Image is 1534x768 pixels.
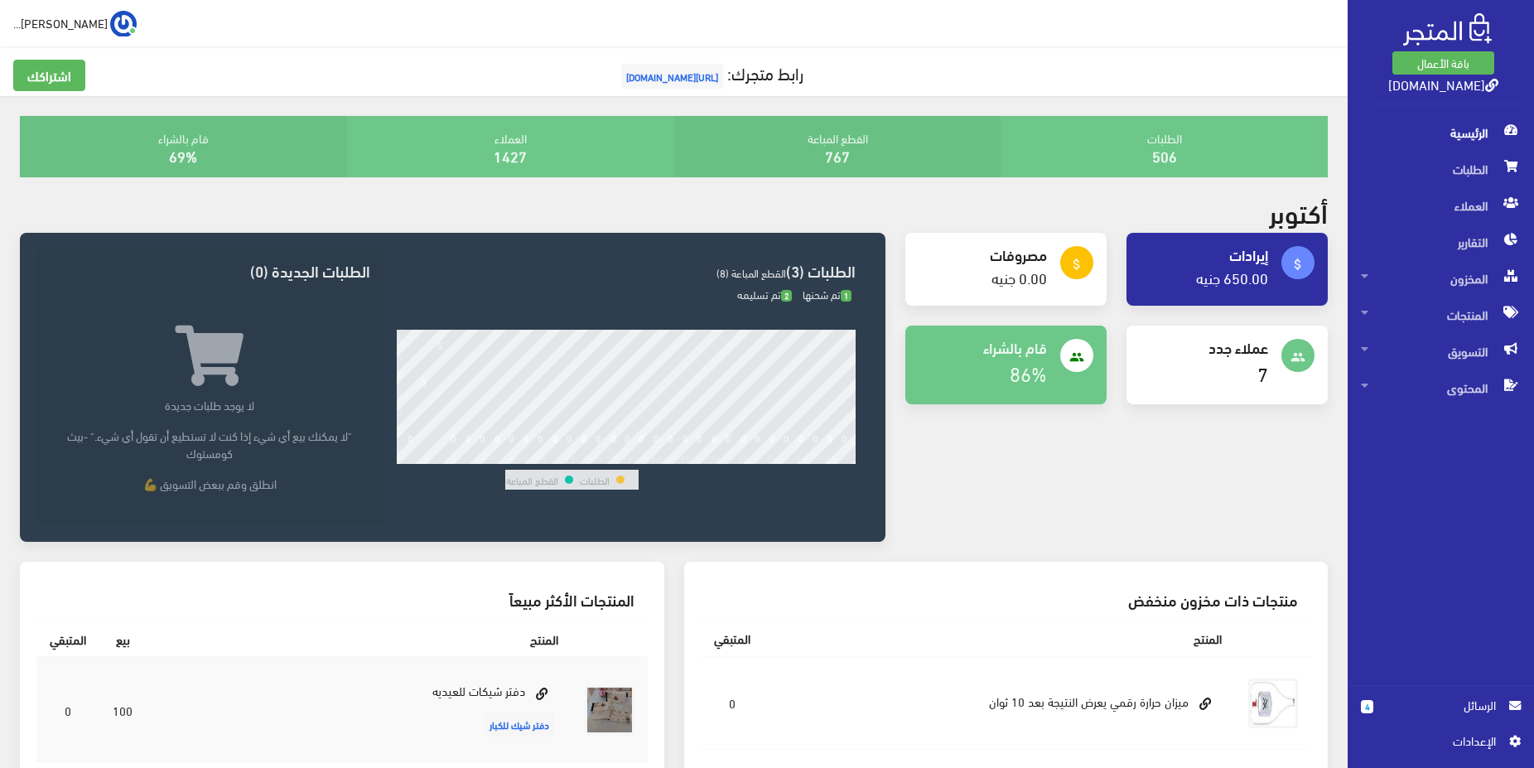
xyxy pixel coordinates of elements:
[169,142,197,169] a: 69%
[1290,257,1305,272] i: attach_money
[480,452,486,464] div: 6
[1361,151,1521,187] span: الطلبات
[1348,297,1534,333] a: المنتجات
[1069,257,1084,272] i: attach_money
[1387,696,1496,714] span: الرسائل
[1348,370,1534,406] a: المحتوى
[803,284,851,304] span: تم شحنها
[764,621,1236,657] th: المنتج
[36,657,99,762] td: 0
[919,339,1047,355] h4: قام بالشراء
[919,246,1047,263] h4: مصروفات
[1140,339,1268,355] h4: عملاء جدد
[1348,260,1534,297] a: المخزون
[716,263,786,283] span: القطع المباعة (8)
[579,470,610,490] td: الطلبات
[1248,679,1298,728] img: myzan-hrar-rkmy-yaard-alntyg-baad-10-thoan.jpg
[767,452,779,464] div: 26
[1290,350,1305,365] i: people
[1361,260,1521,297] span: المخزون
[1361,333,1521,370] span: التسويق
[1361,700,1373,713] span: 4
[347,116,674,177] div: العملاء
[1348,187,1534,224] a: العملاء
[1348,114,1534,151] a: الرئيسية
[1361,187,1521,224] span: العملاء
[99,621,146,658] th: بيع
[825,452,837,464] div: 30
[1361,696,1521,732] a: 4 الرسائل
[1010,355,1047,390] a: 86%
[701,621,764,657] th: المتبقي
[709,452,721,464] div: 22
[20,116,347,177] div: قام بالشراء
[737,284,792,304] span: تم تسليمه
[99,657,146,762] td: 100
[1361,732,1521,758] a: اﻹعدادات
[764,657,1236,750] td: ميزان حرارة رقمي يعرض النتيجة بعد 10 ثوان
[1374,732,1495,750] span: اﻹعدادات
[825,142,850,169] a: 767
[714,592,1299,607] h3: منتجات ذات مخزون منخفض
[505,470,559,490] td: القطع المباعة
[1361,297,1521,333] span: المنتجات
[146,657,572,762] td: دفتر شيكات للعيديه
[1392,51,1494,75] a: باقة الأعمال
[1001,116,1328,177] div: الطلبات
[651,452,663,464] div: 18
[841,290,851,302] span: 1
[1152,142,1177,169] a: 506
[1348,224,1534,260] a: التقارير
[146,621,572,658] th: المنتج
[738,452,750,464] div: 24
[535,452,547,464] div: 10
[494,142,527,169] a: 1427
[680,452,692,464] div: 20
[50,427,370,461] p: "لا يمكنك بيع أي شيء إذا كنت لا تستطيع أن تقول أي شيء." -بيث كومستوك
[1269,197,1328,226] h2: أكتوبر
[36,621,99,658] th: المتبقي
[622,452,634,464] div: 16
[1348,151,1534,187] a: الطلبات
[1140,246,1268,263] h4: إيرادات
[509,452,515,464] div: 8
[585,685,634,735] img: dftr-shykat-llaaydyh.jpg
[617,57,803,88] a: رابط متجرك:[URL][DOMAIN_NAME]
[593,452,605,464] div: 14
[621,64,723,89] span: [URL][DOMAIN_NAME]
[991,263,1047,291] a: 0.00 جنيه
[422,452,428,464] div: 2
[397,263,856,278] h3: الطلبات (3)
[50,263,370,278] h3: الطلبات الجديدة (0)
[1361,370,1521,406] span: المحتوى
[50,396,370,413] p: لا يوجد طلبات جديدة
[485,712,554,737] span: دفتر شيك للكبار
[50,592,634,607] h3: المنتجات الأكثر مبيعاً
[1257,355,1268,390] a: 7
[13,10,137,36] a: ... [PERSON_NAME]...
[1388,72,1498,96] a: [DOMAIN_NAME]
[564,452,576,464] div: 12
[50,475,370,492] p: انطلق وقم ببعض التسويق 💪
[674,116,1001,177] div: القطع المباعة
[781,290,792,302] span: 2
[701,657,764,750] td: 0
[451,452,457,464] div: 4
[13,60,85,91] a: اشتراكك
[13,12,108,33] span: [PERSON_NAME]...
[1069,350,1084,365] i: people
[1403,13,1492,46] img: .
[1196,263,1268,291] a: 650.00 جنيه
[796,452,808,464] div: 28
[1361,114,1521,151] span: الرئيسية
[1361,224,1521,260] span: التقارير
[110,11,137,37] img: ...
